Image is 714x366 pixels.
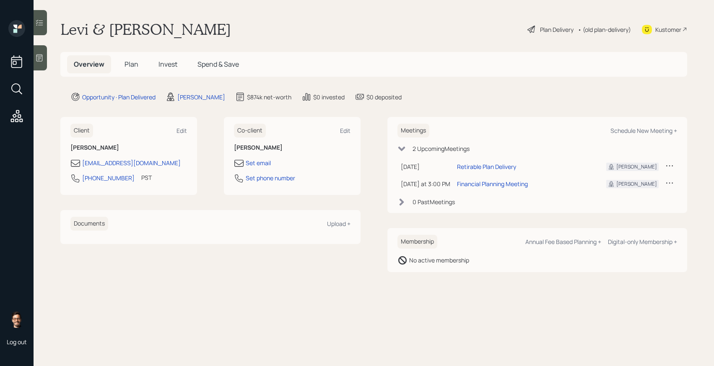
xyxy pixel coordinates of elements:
div: [DATE] [401,162,450,171]
h6: Membership [397,235,437,249]
div: Digital-only Membership + [608,238,677,246]
div: Opportunity · Plan Delivered [82,93,156,101]
div: Edit [340,127,351,135]
h6: Meetings [397,124,429,138]
div: PST [141,173,152,182]
div: Upload + [327,220,351,228]
div: 2 Upcoming Meeting s [413,144,470,153]
div: Annual Fee Based Planning + [525,238,601,246]
div: $874k net-worth [247,93,291,101]
span: Plan [125,60,138,69]
div: Retirable Plan Delivery [457,162,516,171]
div: $0 invested [313,93,345,101]
img: sami-boghos-headshot.png [8,311,25,328]
div: Log out [7,338,27,346]
div: [PERSON_NAME] [177,93,225,101]
div: 0 Past Meeting s [413,197,455,206]
span: Overview [74,60,104,69]
div: Financial Planning Meeting [457,179,528,188]
div: Kustomer [655,25,681,34]
div: [DATE] at 3:00 PM [401,179,450,188]
h6: Client [70,124,93,138]
div: Set email [246,158,271,167]
h6: Co-client [234,124,266,138]
h6: Documents [70,217,108,231]
h6: [PERSON_NAME] [70,144,187,151]
h6: [PERSON_NAME] [234,144,351,151]
div: Set phone number [246,174,295,182]
div: [EMAIL_ADDRESS][DOMAIN_NAME] [82,158,181,167]
div: Schedule New Meeting + [610,127,677,135]
div: No active membership [409,256,469,265]
div: $0 deposited [366,93,402,101]
span: Invest [158,60,177,69]
h1: Levi & [PERSON_NAME] [60,20,231,39]
span: Spend & Save [197,60,239,69]
div: [PHONE_NUMBER] [82,174,135,182]
div: • (old plan-delivery) [578,25,631,34]
div: Plan Delivery [540,25,574,34]
div: [PERSON_NAME] [616,163,657,171]
div: [PERSON_NAME] [616,180,657,188]
div: Edit [177,127,187,135]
